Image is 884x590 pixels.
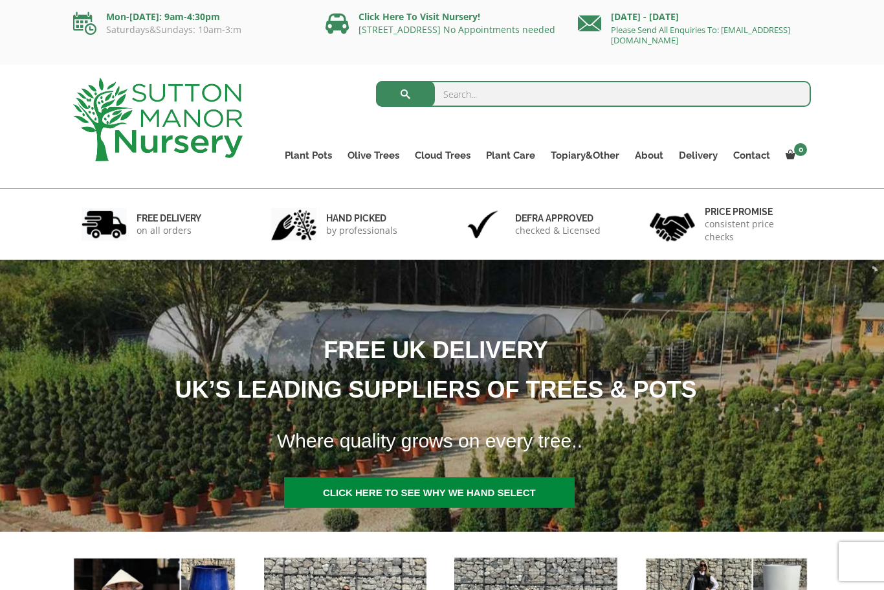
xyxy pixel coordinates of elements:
[794,143,807,156] span: 0
[359,23,555,36] a: [STREET_ADDRESS] No Appointments needed
[578,9,811,25] p: [DATE] - [DATE]
[82,208,127,241] img: 1.jpg
[340,146,407,165] a: Olive Trees
[627,146,671,165] a: About
[73,78,243,161] img: logo
[73,25,306,35] p: Saturdays&Sundays: 10am-3:m
[778,146,811,165] a: 0
[376,81,812,107] input: Search...
[705,206,803,218] h6: Price promise
[359,10,480,23] a: Click Here To Visit Nursery!
[407,146,478,165] a: Cloud Trees
[460,208,505,241] img: 3.jpg
[671,146,725,165] a: Delivery
[73,9,306,25] p: Mon-[DATE]: 9am-4:30pm
[650,205,695,244] img: 4.jpg
[515,212,601,224] h6: Defra approved
[725,146,778,165] a: Contact
[137,224,201,237] p: on all orders
[515,224,601,237] p: checked & Licensed
[705,218,803,244] p: consistent price checks
[137,212,201,224] h6: FREE DELIVERY
[277,146,340,165] a: Plant Pots
[543,146,627,165] a: Topiary&Other
[271,208,316,241] img: 2.jpg
[611,24,790,46] a: Please Send All Enquiries To: [EMAIL_ADDRESS][DOMAIN_NAME]
[326,224,397,237] p: by professionals
[478,146,543,165] a: Plant Care
[326,212,397,224] h6: hand picked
